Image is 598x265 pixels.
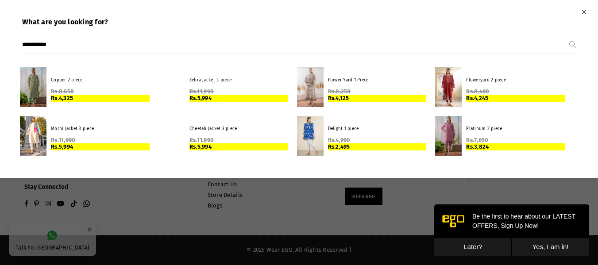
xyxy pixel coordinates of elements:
b: What are you looking for? [22,18,108,26]
span: Rs.11,990 [189,88,214,95]
span: Rs.11,990 [189,137,214,143]
span: Rs.11,990 [51,137,75,143]
span: Rs.4,245 [466,95,488,101]
a: Floweryard 2 piece Rs.8,490 Rs.4,245 [431,63,569,111]
p: Platinum 2 piece [466,126,565,132]
span: Rs.8,490 [466,88,489,95]
span: Rs.4,325 [51,95,73,101]
span: Rs.2,495 [328,143,350,150]
p: Delight 1 piece [328,126,427,132]
a: Flower Yard 1 Piece Rs.8,250 Rs.4,125 [293,63,431,111]
a: Platinum 2 piece Rs.7,650 Rs.3,824 [431,111,569,160]
span: Rs.5,994 [51,143,73,150]
span: Rs.3,824 [466,143,489,150]
span: Rs.8,250 [328,88,351,95]
p: Copper 2 piece [51,77,150,84]
button: Close [579,4,589,19]
span: Rs.5,994 [189,95,212,101]
a: Zebra Jacket 3 piece Rs.11,990 Rs.5,994 [154,63,293,111]
p: Zebra Jacket 3 piece [189,77,288,84]
span: Rs.4,125 [328,95,349,101]
span: Rs.8,650 [51,88,74,95]
a: Copper 2 piece Rs.8,650 Rs.4,325 [15,63,154,111]
span: Rs.5,994 [189,143,212,150]
a: Delight 1 piece Rs.4,990 Rs.2,495 [293,111,431,160]
span: Rs.7,650 [466,137,488,143]
p: Cheetah Jacket 3 piece [189,126,288,132]
p: Morni Jacket 3 piece [51,126,150,132]
p: Flower Yard 1 Piece [328,77,427,84]
p: Floweryard 2 piece [466,77,565,84]
a: Cheetah Jacket 3 piece Rs.11,990 Rs.5,994 [154,111,293,160]
a: Morni Jacket 3 piece Rs.11,990 Rs.5,994 [15,111,154,160]
span: Rs.4,990 [328,137,351,143]
iframe: webpush-onsite [434,204,589,256]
